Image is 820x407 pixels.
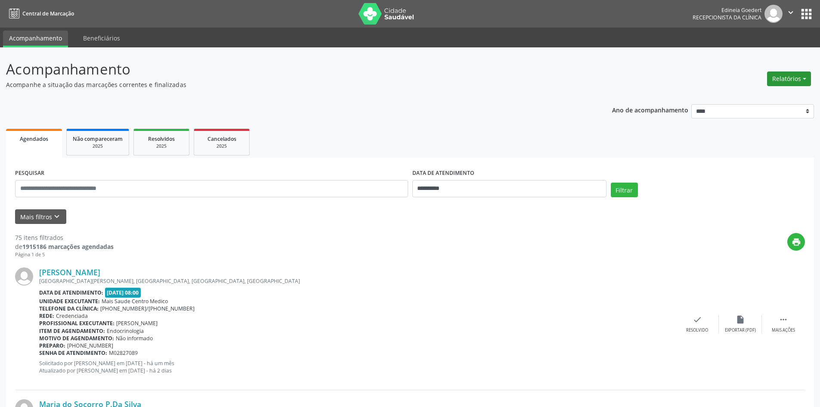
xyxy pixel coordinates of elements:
b: Profissional executante: [39,320,114,327]
b: Motivo de agendamento: [39,335,114,342]
p: Acompanhe a situação das marcações correntes e finalizadas [6,80,572,89]
span: Mais Saude Centro Medico [102,298,168,305]
span: [PHONE_NUMBER] [67,342,113,349]
p: Ano de acompanhamento [612,104,688,115]
span: Recepcionista da clínica [693,14,761,21]
span: Não informado [116,335,153,342]
a: [PERSON_NAME] [39,267,100,277]
b: Senha de atendimento: [39,349,107,357]
strong: 1915186 marcações agendadas [22,242,114,251]
button: Mais filtroskeyboard_arrow_down [15,209,66,224]
span: Agendados [20,135,48,143]
div: de [15,242,114,251]
div: 2025 [200,143,243,149]
i: print [792,237,801,247]
span: Não compareceram [73,135,123,143]
span: [PHONE_NUMBER]/[PHONE_NUMBER] [100,305,195,312]
span: Central de Marcação [22,10,74,17]
span: Cancelados [207,135,236,143]
div: Página 1 de 5 [15,251,114,258]
label: PESQUISAR [15,167,44,180]
p: Solicitado por [PERSON_NAME] em [DATE] - há um mês Atualizado por [PERSON_NAME] em [DATE] - há 2 ... [39,360,676,374]
span: M02827089 [109,349,138,357]
div: Resolvido [686,327,708,333]
a: Acompanhamento [3,31,68,47]
span: [DATE] 08:00 [105,288,141,298]
b: Preparo: [39,342,65,349]
i: check [693,315,702,324]
div: 2025 [73,143,123,149]
i: keyboard_arrow_down [52,212,62,221]
span: Endocrinologia [107,327,144,335]
button:  [783,5,799,23]
i:  [779,315,788,324]
i: insert_drive_file [736,315,745,324]
button: print [787,233,805,251]
div: 2025 [140,143,183,149]
div: Edineia Goedert [693,6,761,14]
img: img [764,5,783,23]
div: 75 itens filtrados [15,233,114,242]
div: Exportar (PDF) [725,327,756,333]
b: Rede: [39,312,54,320]
button: apps [799,6,814,22]
p: Acompanhamento [6,59,572,80]
div: Mais ações [772,327,795,333]
b: Data de atendimento: [39,289,103,296]
b: Item de agendamento: [39,327,105,335]
a: Central de Marcação [6,6,74,21]
button: Relatórios [767,71,811,86]
span: Credenciada [56,312,88,320]
b: Unidade executante: [39,298,100,305]
img: img [15,267,33,286]
span: [PERSON_NAME] [116,320,158,327]
div: [GEOGRAPHIC_DATA][PERSON_NAME], [GEOGRAPHIC_DATA], [GEOGRAPHIC_DATA], [GEOGRAPHIC_DATA] [39,277,676,285]
span: Resolvidos [148,135,175,143]
button: Filtrar [611,183,638,197]
b: Telefone da clínica: [39,305,99,312]
label: DATA DE ATENDIMENTO [412,167,474,180]
i:  [786,8,795,17]
a: Beneficiários [77,31,126,46]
